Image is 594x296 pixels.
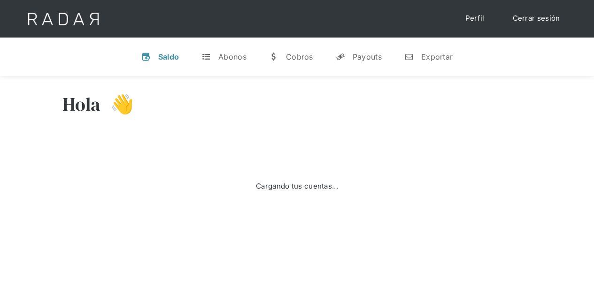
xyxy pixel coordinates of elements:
div: t [201,52,211,61]
div: Saldo [158,52,179,61]
div: Cargando tus cuentas... [256,181,338,192]
a: Cerrar sesión [503,9,570,28]
div: Abonos [218,52,247,61]
a: Perfil [456,9,494,28]
div: n [404,52,414,61]
div: Cobros [286,52,313,61]
h3: Hola [62,92,101,116]
div: y [336,52,345,61]
div: Exportar [421,52,453,61]
div: v [141,52,151,61]
h3: 👋 [101,92,134,116]
div: Payouts [353,52,382,61]
div: w [269,52,278,61]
